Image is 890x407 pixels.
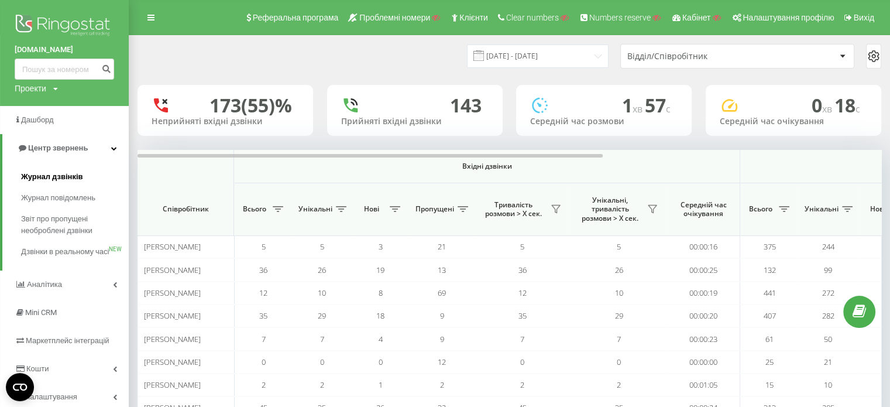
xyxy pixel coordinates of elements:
span: Унікальні [805,204,839,214]
span: 407 [764,310,776,321]
span: 2 [440,379,444,390]
a: [DOMAIN_NAME] [15,44,114,56]
span: Кошти [26,364,49,373]
span: Аналiтика [27,280,62,289]
span: 5 [617,241,621,252]
span: Всього [746,204,775,214]
span: 2 [262,379,266,390]
span: Вихід [854,13,874,22]
span: [PERSON_NAME] [144,334,201,344]
span: Clear numbers [506,13,559,22]
span: 61 [765,334,774,344]
span: Унікальні, тривалість розмови > Х сек. [576,196,644,223]
div: Неприйняті вхідні дзвінки [152,117,299,126]
span: Проблемні номери [359,13,430,22]
span: 50 [824,334,832,344]
span: 244 [822,241,834,252]
span: 29 [615,310,623,321]
a: Журнал повідомлень [21,187,129,208]
span: 35 [259,310,267,321]
span: 10 [824,379,832,390]
span: 12 [259,288,267,298]
span: 21 [824,357,832,367]
a: Журнал дзвінків [21,166,129,187]
span: 18 [834,93,860,118]
span: 99 [824,265,832,275]
span: Журнал дзвінків [21,171,83,183]
span: Маркетплейс інтеграцій [26,336,109,345]
span: 10 [615,288,623,298]
span: 282 [822,310,834,321]
span: 25 [765,357,774,367]
span: 69 [438,288,446,298]
span: 2 [617,379,621,390]
span: Дашборд [21,115,54,124]
span: Центр звернень [28,143,88,152]
span: Нові [357,204,386,214]
span: 1 [379,379,383,390]
span: 0 [812,93,834,118]
span: 8 [379,288,383,298]
span: 36 [518,265,527,275]
span: 1 [622,93,645,118]
span: Середній час очікування [676,200,731,218]
span: Налаштування профілю [743,13,834,22]
span: 21 [438,241,446,252]
span: 12 [438,357,446,367]
span: Звіт про пропущені необроблені дзвінки [21,213,123,237]
span: Унікальні [298,204,332,214]
a: Звіт про пропущені необроблені дзвінки [21,208,129,241]
img: Ringostat logo [15,12,114,41]
td: 00:00:23 [667,327,740,350]
span: 5 [320,241,324,252]
div: Відділ/Співробітник [627,52,767,61]
td: 00:01:05 [667,374,740,396]
span: Співробітник [147,204,224,214]
div: Прийняті вхідні дзвінки [341,117,489,126]
div: 173 (55)% [209,94,292,117]
span: 7 [262,334,266,344]
span: [PERSON_NAME] [144,288,201,298]
span: Налаштування [25,392,77,401]
span: 12 [518,288,527,298]
span: Пропущені [415,204,454,214]
span: Тривалість розмови > Х сек. [480,200,547,218]
input: Пошук за номером [15,59,114,80]
span: 36 [259,265,267,275]
td: 00:00:00 [667,351,740,374]
div: Середній час розмови [530,117,678,126]
span: 13 [438,265,446,275]
span: [PERSON_NAME] [144,379,201,390]
span: 5 [262,241,266,252]
span: 26 [615,265,623,275]
span: 15 [765,379,774,390]
span: Клієнти [459,13,488,22]
span: [PERSON_NAME] [144,265,201,275]
span: 26 [318,265,326,275]
span: Mini CRM [25,308,57,317]
span: Дзвінки в реальному часі [21,246,109,258]
span: 7 [320,334,324,344]
span: 0 [520,357,524,367]
span: [PERSON_NAME] [144,310,201,321]
span: 19 [376,265,384,275]
span: 7 [520,334,524,344]
span: 0 [379,357,383,367]
a: Центр звернень [2,134,129,162]
span: c [855,102,860,115]
div: 143 [450,94,482,117]
span: 0 [262,357,266,367]
button: Open CMP widget [6,373,34,401]
span: 4 [379,334,383,344]
a: Дзвінки в реальному часіNEW [21,241,129,262]
span: 57 [645,93,671,118]
span: 10 [318,288,326,298]
td: 00:00:25 [667,258,740,281]
span: 0 [320,357,324,367]
span: [PERSON_NAME] [144,357,201,367]
div: Середній час очікування [720,117,867,126]
span: Всього [240,204,269,214]
span: хв [822,102,834,115]
span: [PERSON_NAME] [144,241,201,252]
span: хв [633,102,645,115]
